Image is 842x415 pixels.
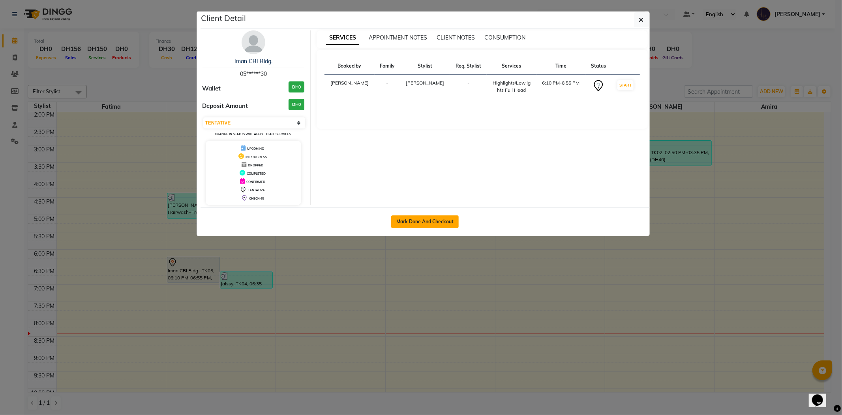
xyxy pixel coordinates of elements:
th: Time [536,58,586,75]
button: Mark Done And Checkout [391,215,459,228]
h3: DH0 [289,81,304,93]
span: Deposit Amount [203,102,248,111]
span: UPCOMING [247,147,264,151]
span: IN PROGRESS [246,155,267,159]
small: Change in status will apply to all services. [215,132,292,136]
h5: Client Detail [201,12,246,24]
td: - [375,75,400,99]
span: DROPPED [248,163,263,167]
button: START [617,80,634,90]
span: APPOINTMENT NOTES [369,34,427,41]
iframe: chat widget [809,383,834,407]
img: avatar [242,30,265,54]
span: TENTATIVE [248,188,265,192]
a: Iman CBI Bldg. [234,58,272,65]
div: Highlights/Lowlights Full Head [491,79,532,94]
span: [PERSON_NAME] [406,80,444,86]
span: COMPLETED [247,172,266,175]
span: CONFIRMED [246,180,265,184]
th: Stylist [400,58,450,75]
th: Status [585,58,611,75]
span: SERVICES [326,31,359,45]
th: Services [487,58,536,75]
h3: DH0 [289,99,304,110]
span: CHECK-IN [249,196,264,200]
th: Req. Stylist [450,58,487,75]
th: Booked by [324,58,375,75]
td: [PERSON_NAME] [324,75,375,99]
span: CLIENT NOTES [437,34,475,41]
th: Family [375,58,400,75]
td: 6:10 PM-6:55 PM [536,75,586,99]
td: - [450,75,487,99]
span: CONSUMPTION [484,34,525,41]
span: Wallet [203,84,221,93]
